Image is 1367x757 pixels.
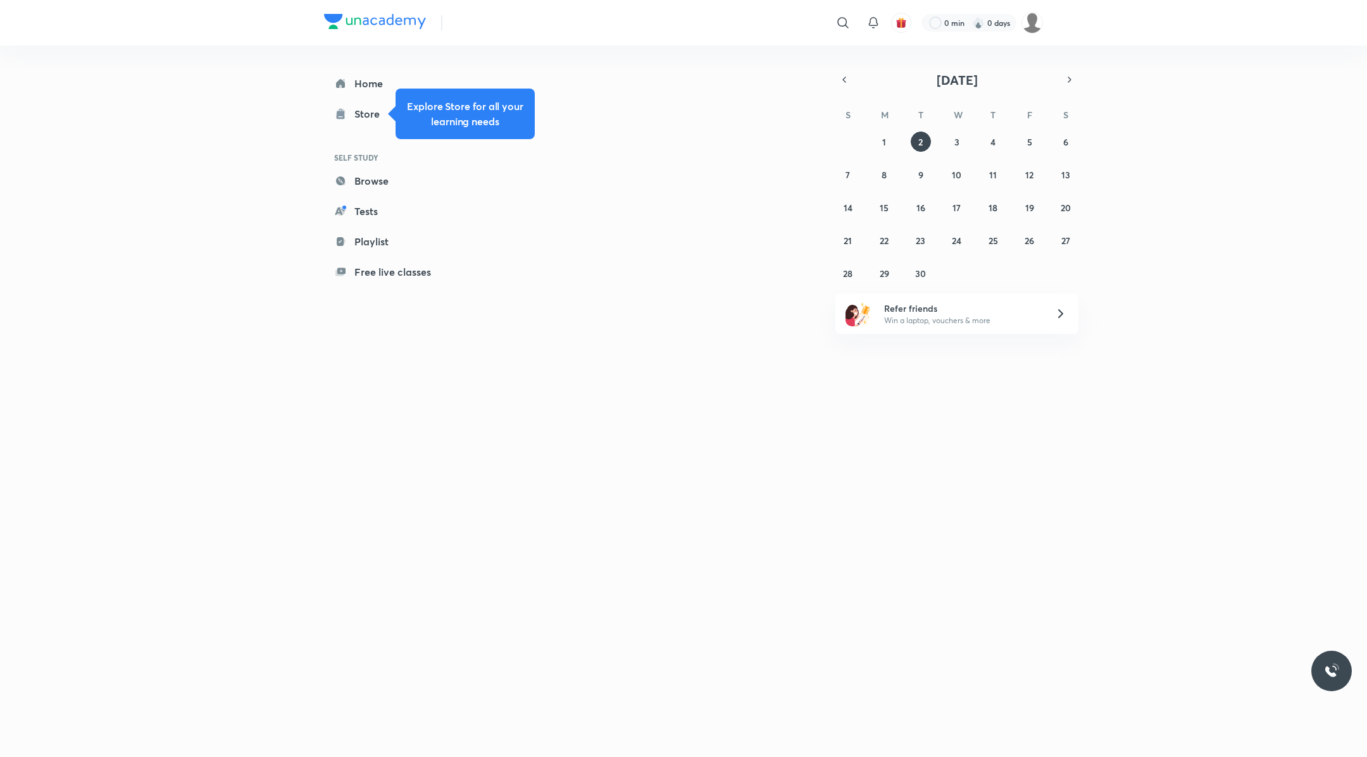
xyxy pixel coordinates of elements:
button: September 1, 2025 [874,132,894,152]
img: Company Logo [324,14,426,29]
img: Subrat [1021,12,1043,34]
abbr: September 2, 2025 [918,136,923,148]
button: September 23, 2025 [911,230,931,250]
button: September 3, 2025 [947,132,967,152]
abbr: Monday [881,109,889,121]
abbr: September 27, 2025 [1061,235,1070,247]
abbr: September 12, 2025 [1025,169,1033,181]
abbr: September 22, 2025 [880,235,889,247]
button: September 20, 2025 [1056,197,1076,218]
abbr: September 14, 2025 [844,202,852,214]
button: avatar [891,13,911,33]
a: Store [324,101,471,126]
h6: Refer friends [884,302,1040,315]
button: September 7, 2025 [838,164,858,185]
img: avatar [896,17,907,28]
button: September 30, 2025 [911,263,931,283]
abbr: September 10, 2025 [952,169,961,181]
abbr: September 26, 2025 [1025,235,1034,247]
abbr: September 21, 2025 [844,235,852,247]
abbr: Tuesday [918,109,923,121]
abbr: September 18, 2025 [989,202,997,214]
abbr: September 11, 2025 [989,169,997,181]
button: September 25, 2025 [983,230,1003,250]
button: September 14, 2025 [838,197,858,218]
abbr: September 13, 2025 [1061,169,1070,181]
abbr: September 23, 2025 [916,235,925,247]
abbr: September 8, 2025 [882,169,887,181]
a: Company Logo [324,14,426,32]
abbr: September 20, 2025 [1061,202,1071,214]
button: September 5, 2025 [1020,132,1040,152]
a: Tests [324,199,471,224]
abbr: September 3, 2025 [954,136,959,148]
button: September 18, 2025 [983,197,1003,218]
button: September 19, 2025 [1020,197,1040,218]
abbr: September 15, 2025 [880,202,889,214]
img: ttu [1324,663,1339,679]
button: September 26, 2025 [1020,230,1040,250]
abbr: September 6, 2025 [1063,136,1068,148]
abbr: September 16, 2025 [916,202,925,214]
button: September 2, 2025 [911,132,931,152]
a: Browse [324,168,471,194]
abbr: September 25, 2025 [989,235,998,247]
button: September 12, 2025 [1020,164,1040,185]
span: [DATE] [937,71,978,89]
button: September 8, 2025 [874,164,894,185]
button: September 10, 2025 [947,164,967,185]
button: September 21, 2025 [838,230,858,250]
abbr: September 30, 2025 [915,268,926,280]
abbr: Sunday [846,109,851,121]
abbr: Wednesday [954,109,963,121]
abbr: Friday [1027,109,1032,121]
button: September 29, 2025 [874,263,894,283]
button: September 13, 2025 [1056,164,1076,185]
button: September 17, 2025 [947,197,967,218]
a: Home [324,71,471,96]
button: September 9, 2025 [911,164,931,185]
img: streak [972,16,985,29]
abbr: September 5, 2025 [1027,136,1032,148]
abbr: September 7, 2025 [846,169,850,181]
button: September 15, 2025 [874,197,894,218]
h5: Explore Store for all your learning needs [406,99,525,129]
button: September 24, 2025 [947,230,967,250]
a: Free live classes [324,259,471,285]
button: September 16, 2025 [911,197,931,218]
div: Store [354,106,387,121]
button: September 27, 2025 [1056,230,1076,250]
button: September 28, 2025 [838,263,858,283]
abbr: Thursday [990,109,996,121]
img: referral [846,301,871,326]
abbr: Saturday [1063,109,1068,121]
button: September 4, 2025 [983,132,1003,152]
abbr: September 4, 2025 [990,136,996,148]
abbr: September 29, 2025 [880,268,889,280]
button: [DATE] [853,71,1061,89]
button: September 22, 2025 [874,230,894,250]
p: Win a laptop, vouchers & more [884,315,1040,326]
abbr: September 9, 2025 [918,169,923,181]
abbr: September 17, 2025 [952,202,961,214]
abbr: September 1, 2025 [882,136,886,148]
a: Playlist [324,229,471,254]
button: September 11, 2025 [983,164,1003,185]
abbr: September 19, 2025 [1025,202,1034,214]
abbr: September 24, 2025 [952,235,961,247]
h6: SELF STUDY [324,147,471,168]
button: September 6, 2025 [1056,132,1076,152]
abbr: September 28, 2025 [843,268,852,280]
